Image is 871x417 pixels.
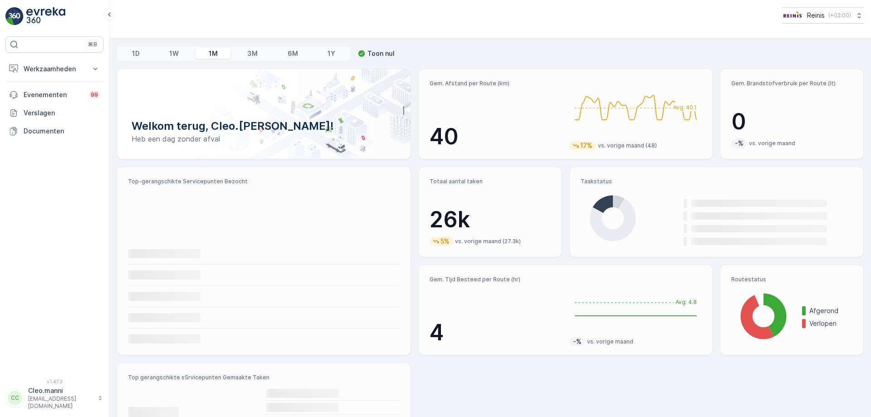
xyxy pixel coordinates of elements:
[598,142,657,149] p: vs. vorige maand (48)
[28,386,93,395] p: Cleo.manni
[288,49,298,58] p: 6M
[587,338,633,345] p: vs. vorige maand
[430,178,551,185] p: Totaal aantal taken
[731,108,852,135] p: 0
[91,91,98,98] p: 99
[26,7,65,25] img: logo_light-DOdMpM7g.png
[782,7,864,24] button: Reinis(+02:00)
[169,49,179,58] p: 1W
[5,122,103,140] a: Documenten
[5,7,24,25] img: logo
[132,49,140,58] p: 1D
[455,238,521,245] p: vs. vorige maand (27.3k)
[749,140,795,147] p: vs. vorige maand
[430,276,562,283] p: Gem. Tijd Besteed per Route (hr)
[782,10,803,20] img: Reinis-Logo-Vrijstaand_Tekengebied-1-copy2_aBO4n7j.png
[247,49,258,58] p: 3M
[5,386,103,410] button: CCCleo.manni[EMAIL_ADDRESS][DOMAIN_NAME]
[572,337,582,346] p: -%
[828,12,851,19] p: ( +02:00 )
[5,104,103,122] a: Verslagen
[8,391,22,405] div: CC
[579,141,593,150] p: 17%
[5,60,103,78] button: Werkzaamheden
[367,49,395,58] p: Toon nul
[734,139,744,148] p: -%
[328,49,335,58] p: 1Y
[24,90,83,99] p: Evenementen
[807,11,825,20] p: Reinis
[809,319,852,328] p: Verlopen
[209,49,218,58] p: 1M
[128,178,400,185] p: Top-gerangschikte Servicepunten Bezocht
[731,276,852,283] p: Routestatus
[24,127,100,136] p: Documenten
[731,80,852,87] p: Gem. Brandstofverbruik per Route (lt)
[88,41,97,48] p: ⌘B
[430,123,562,150] p: 40
[132,133,396,144] p: Heb een dag zonder afval
[128,374,400,381] p: Top gerangschikte sSrvicepunten Gemaakte Taken
[430,80,562,87] p: Gem. Afstand per Route (km)
[28,395,93,410] p: [EMAIL_ADDRESS][DOMAIN_NAME]
[430,319,562,346] p: 4
[5,379,103,384] span: v 1.47.3
[24,108,100,118] p: Verslagen
[581,178,852,185] p: Taakstatus
[132,119,396,133] p: Welkom terug, Cleo.[PERSON_NAME]!
[5,86,103,104] a: Evenementen99
[440,237,450,246] p: 5%
[24,64,85,74] p: Werkzaamheden
[809,306,852,315] p: Afgerond
[430,206,551,233] p: 26k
